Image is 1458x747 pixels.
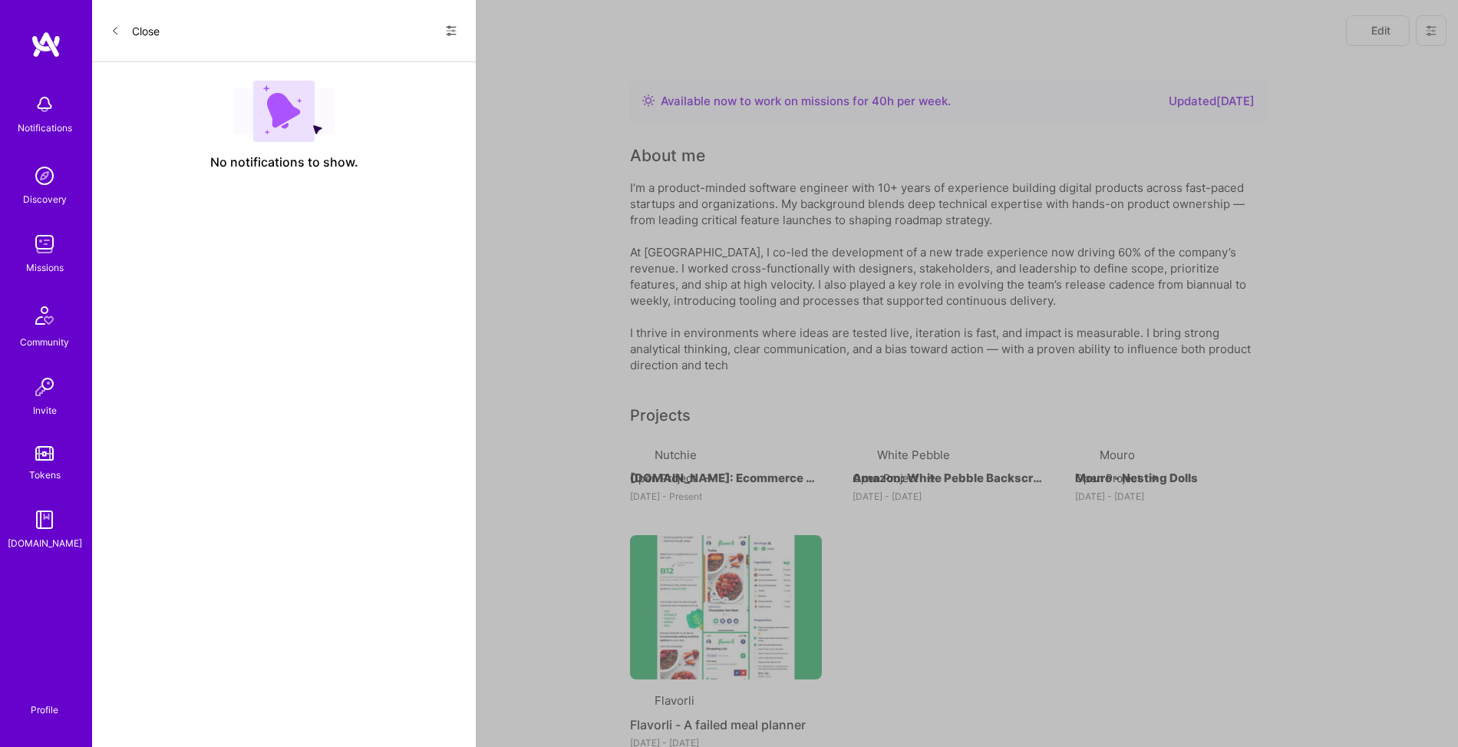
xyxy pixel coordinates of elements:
[210,154,358,170] span: No notifications to show.
[31,702,58,716] div: Profile
[23,191,67,207] div: Discovery
[29,89,60,120] img: bell
[233,81,335,142] img: empty
[29,160,60,191] img: discovery
[26,297,63,334] img: Community
[25,686,64,716] a: Profile
[29,372,60,402] img: Invite
[111,18,160,43] button: Close
[29,467,61,483] div: Tokens
[33,402,57,418] div: Invite
[26,259,64,276] div: Missions
[20,334,69,350] div: Community
[31,31,61,58] img: logo
[29,229,60,259] img: teamwork
[35,446,54,461] img: tokens
[29,504,60,535] img: guide book
[8,535,82,551] div: [DOMAIN_NAME]
[18,120,72,136] div: Notifications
